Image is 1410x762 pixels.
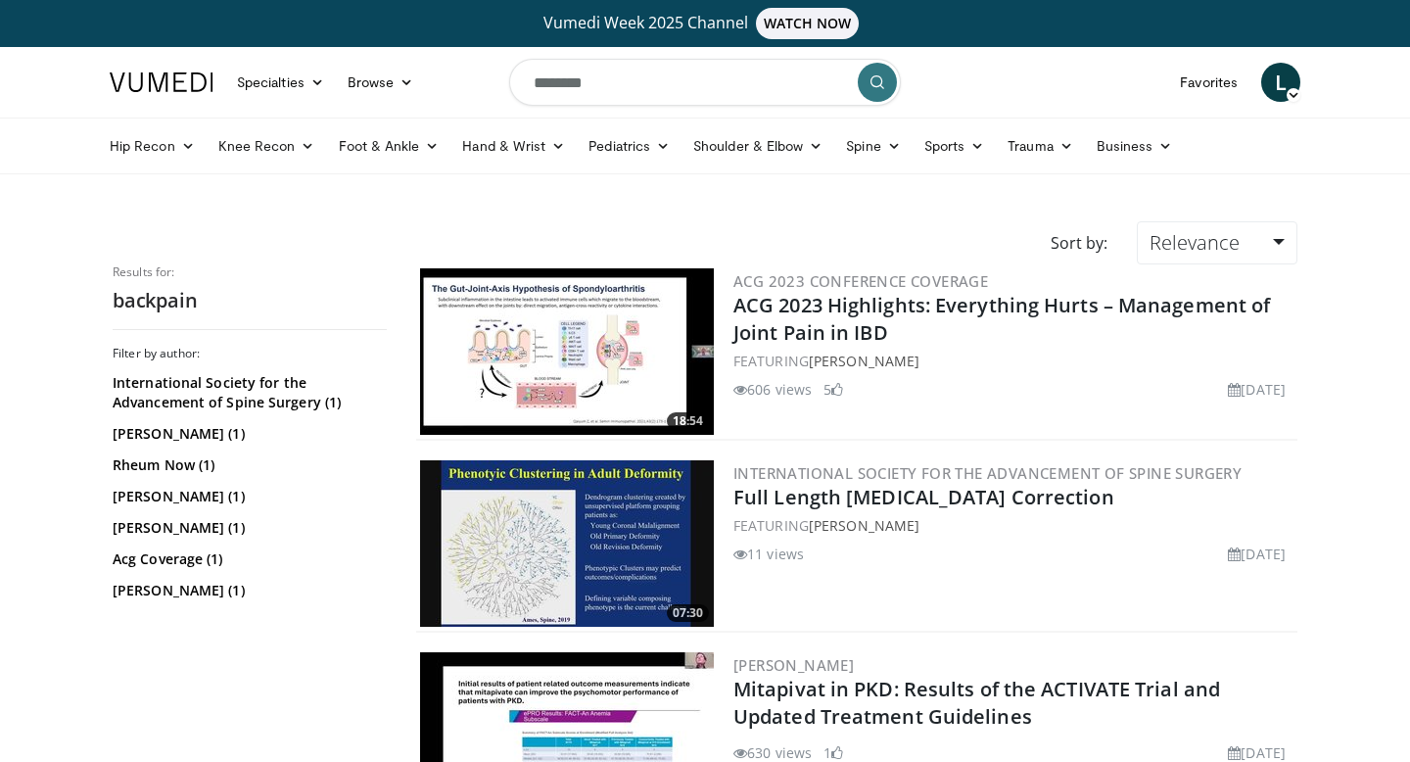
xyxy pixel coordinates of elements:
a: L [1261,63,1300,102]
a: Spine [834,126,912,166]
a: [PERSON_NAME] (1) [113,581,382,600]
li: 5 [823,379,843,400]
a: Specialties [225,63,336,102]
img: VuMedi Logo [110,72,213,92]
a: Sports [913,126,997,166]
li: [DATE] [1228,379,1286,400]
img: 1090fb27-f728-4b9a-a71b-a567f84738dc.300x170_q85_crop-smart_upscale.jpg [420,268,714,435]
h3: Filter by author: [113,346,387,361]
a: International Society for the Advancement of Spine Surgery (1) [113,373,382,412]
div: FEATURING [733,515,1293,536]
a: International Society for the Advancement of Spine Surgery [733,463,1242,483]
a: Full Length [MEDICAL_DATA] Correction [733,484,1114,510]
span: 18:54 [667,412,709,430]
a: Foot & Ankle [327,126,451,166]
a: ACG 2023 Conference Coverage [733,271,988,291]
a: Acg Coverage (1) [113,549,382,569]
a: ACG 2023 Highlights: Everything Hurts – Management of Joint Pain in IBD [733,292,1270,346]
a: Pediatrics [577,126,681,166]
span: Relevance [1150,229,1240,256]
a: [PERSON_NAME] (1) [113,487,382,506]
li: 606 views [733,379,812,400]
div: Sort by: [1036,221,1122,264]
img: 3000dc74-c5f4-49dd-9184-2641018fc69e.300x170_q85_crop-smart_upscale.jpg [420,460,714,627]
a: 18:54 [420,268,714,435]
span: WATCH NOW [756,8,860,39]
p: Results for: [113,264,387,280]
a: Browse [336,63,426,102]
a: Trauma [996,126,1085,166]
input: Search topics, interventions [509,59,901,106]
a: Rheum Now (1) [113,455,382,475]
a: [PERSON_NAME] [809,352,919,370]
a: [PERSON_NAME] [733,655,854,675]
a: [PERSON_NAME] [809,516,919,535]
li: 11 views [733,544,804,564]
a: Favorites [1168,63,1249,102]
a: Vumedi Week 2025 ChannelWATCH NOW [113,8,1297,39]
a: Hip Recon [98,126,207,166]
span: 07:30 [667,604,709,622]
a: [PERSON_NAME] (1) [113,518,382,538]
a: Shoulder & Elbow [681,126,834,166]
a: Knee Recon [207,126,327,166]
a: 07:30 [420,460,714,627]
a: [PERSON_NAME] (1) [113,424,382,444]
li: [DATE] [1228,544,1286,564]
a: Relevance [1137,221,1297,264]
div: FEATURING [733,351,1293,371]
a: Mitapivat in PKD: Results of the ACTIVATE Trial and Updated Treatment Guidelines [733,676,1220,730]
a: Hand & Wrist [450,126,577,166]
a: Business [1085,126,1185,166]
h2: backpain [113,288,387,313]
